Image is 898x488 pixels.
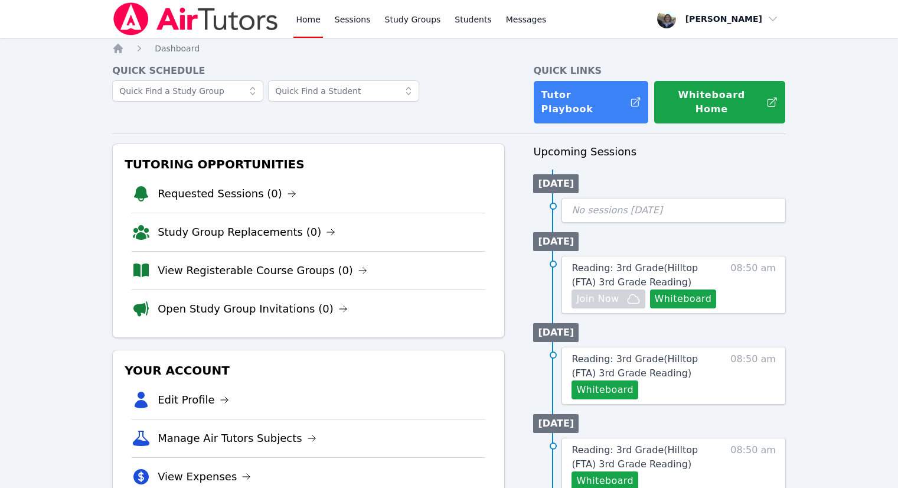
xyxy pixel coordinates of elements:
[158,392,229,408] a: Edit Profile
[572,261,724,289] a: Reading: 3rd Grade(Hilltop (FTA) 3rd Grade Reading)
[112,2,279,35] img: Air Tutors
[158,186,296,202] a: Requested Sessions (0)
[506,14,547,25] span: Messages
[158,469,251,485] a: View Expenses
[572,443,724,471] a: Reading: 3rd Grade(Hilltop (FTA) 3rd Grade Reading)
[155,43,200,54] a: Dashboard
[730,352,776,399] span: 08:50 am
[268,80,419,102] input: Quick Find a Student
[572,262,698,288] span: Reading: 3rd Grade ( Hilltop (FTA) 3rd Grade Reading )
[112,80,263,102] input: Quick Find a Study Group
[730,261,776,308] span: 08:50 am
[112,64,505,78] h4: Quick Schedule
[158,430,316,447] a: Manage Air Tutors Subjects
[533,414,579,433] li: [DATE]
[572,444,698,470] span: Reading: 3rd Grade ( Hilltop (FTA) 3rd Grade Reading )
[572,289,645,308] button: Join Now
[112,43,786,54] nav: Breadcrumb
[533,80,649,124] a: Tutor Playbook
[533,232,579,251] li: [DATE]
[572,380,638,399] button: Whiteboard
[654,80,786,124] button: Whiteboard Home
[158,262,367,279] a: View Registerable Course Groups (0)
[533,64,786,78] h4: Quick Links
[533,323,579,342] li: [DATE]
[158,224,335,240] a: Study Group Replacements (0)
[572,353,698,379] span: Reading: 3rd Grade ( Hilltop (FTA) 3rd Grade Reading )
[576,292,619,306] span: Join Now
[572,352,724,380] a: Reading: 3rd Grade(Hilltop (FTA) 3rd Grade Reading)
[122,360,495,381] h3: Your Account
[122,154,495,175] h3: Tutoring Opportunities
[155,44,200,53] span: Dashboard
[533,144,786,160] h3: Upcoming Sessions
[533,174,579,193] li: [DATE]
[572,204,662,216] span: No sessions [DATE]
[650,289,717,308] button: Whiteboard
[158,301,348,317] a: Open Study Group Invitations (0)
